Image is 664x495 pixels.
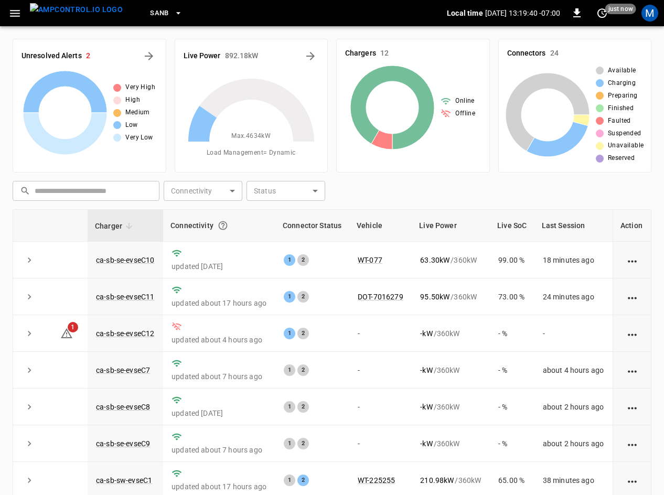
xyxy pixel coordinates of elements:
div: 2 [297,364,309,376]
div: 1 [284,328,295,339]
div: action cell options [626,402,639,412]
a: WT-225255 [358,476,395,485]
div: 2 [297,291,309,303]
td: 73.00 % [490,278,534,315]
div: / 360 kW [420,475,481,486]
p: updated about 7 hours ago [172,445,267,455]
div: 1 [284,254,295,266]
div: 2 [297,254,309,266]
th: Live SoC [490,210,534,242]
span: Offline [455,109,475,119]
div: / 360 kW [420,402,481,412]
a: 1 [60,329,73,337]
span: Reserved [608,153,635,164]
div: profile-icon [641,5,658,21]
span: Very Low [125,133,153,143]
button: expand row [22,399,37,415]
th: Connector Status [275,210,349,242]
button: set refresh interval [594,5,611,21]
div: action cell options [626,365,639,375]
h6: 24 [550,48,559,59]
button: All Alerts [141,48,157,64]
div: 1 [284,364,295,376]
p: [DATE] 13:19:40 -07:00 [485,8,560,18]
div: 1 [284,438,295,449]
h6: 2 [86,50,90,62]
p: - kW [420,365,432,375]
td: - % [490,425,534,462]
th: Action [613,210,651,242]
div: 2 [297,328,309,339]
span: SanB [150,7,169,19]
p: updated about 4 hours ago [172,335,267,345]
button: expand row [22,289,37,305]
th: Last Session [534,210,613,242]
a: ca-sb-se-evseC11 [96,293,154,301]
span: Charging [608,78,636,89]
h6: Connectors [507,48,546,59]
button: SanB [146,3,187,24]
span: Unavailable [608,141,644,151]
p: 63.30 kW [420,255,449,265]
img: ampcontrol.io logo [30,3,123,16]
span: just now [605,4,636,14]
span: Online [455,96,474,106]
h6: Live Power [184,50,221,62]
div: action cell options [626,438,639,449]
td: - [349,352,412,389]
th: Vehicle [349,210,412,242]
a: ca-sb-se-evseC9 [96,439,150,448]
p: - kW [420,328,432,339]
span: Medium [125,107,149,118]
a: ca-sb-se-evseC7 [96,366,150,374]
button: expand row [22,472,37,488]
h6: 892.18 kW [225,50,259,62]
div: Connectivity [170,216,268,235]
a: ca-sb-se-evseC10 [96,256,154,264]
button: expand row [22,436,37,451]
h6: Unresolved Alerts [22,50,82,62]
p: updated [DATE] [172,408,267,418]
a: ca-sb-sw-evseC1 [96,476,152,485]
button: expand row [22,252,37,268]
td: - % [490,389,534,425]
div: 1 [284,401,295,413]
div: / 360 kW [420,255,481,265]
a: DOT-7016279 [358,293,403,301]
p: - kW [420,438,432,449]
div: action cell options [626,255,639,265]
button: Connection between the charger and our software. [213,216,232,235]
div: action cell options [626,292,639,302]
h6: Chargers [345,48,376,59]
p: updated about 7 hours ago [172,371,267,382]
button: expand row [22,326,37,341]
span: Finished [608,103,634,114]
div: / 360 kW [420,292,481,302]
td: about 4 hours ago [534,352,613,389]
th: Live Power [412,210,490,242]
p: updated about 17 hours ago [172,481,267,492]
div: 2 [297,475,309,486]
div: 2 [297,438,309,449]
td: 99.00 % [490,242,534,278]
td: - [349,389,412,425]
span: Low [125,120,137,131]
p: 95.50 kW [420,292,449,302]
td: - [534,315,613,352]
td: - [349,315,412,352]
p: updated [DATE] [172,261,267,272]
div: 1 [284,291,295,303]
span: Max. 4634 kW [231,131,271,142]
td: - [349,425,412,462]
a: ca-sb-se-evseC8 [96,403,150,411]
p: - kW [420,402,432,412]
td: 24 minutes ago [534,278,613,315]
div: action cell options [626,328,639,339]
div: / 360 kW [420,438,481,449]
a: ca-sb-se-evseC12 [96,329,154,338]
span: Available [608,66,636,76]
a: WT-077 [358,256,382,264]
span: Preparing [608,91,638,101]
div: 2 [297,401,309,413]
p: 210.98 kW [420,475,454,486]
